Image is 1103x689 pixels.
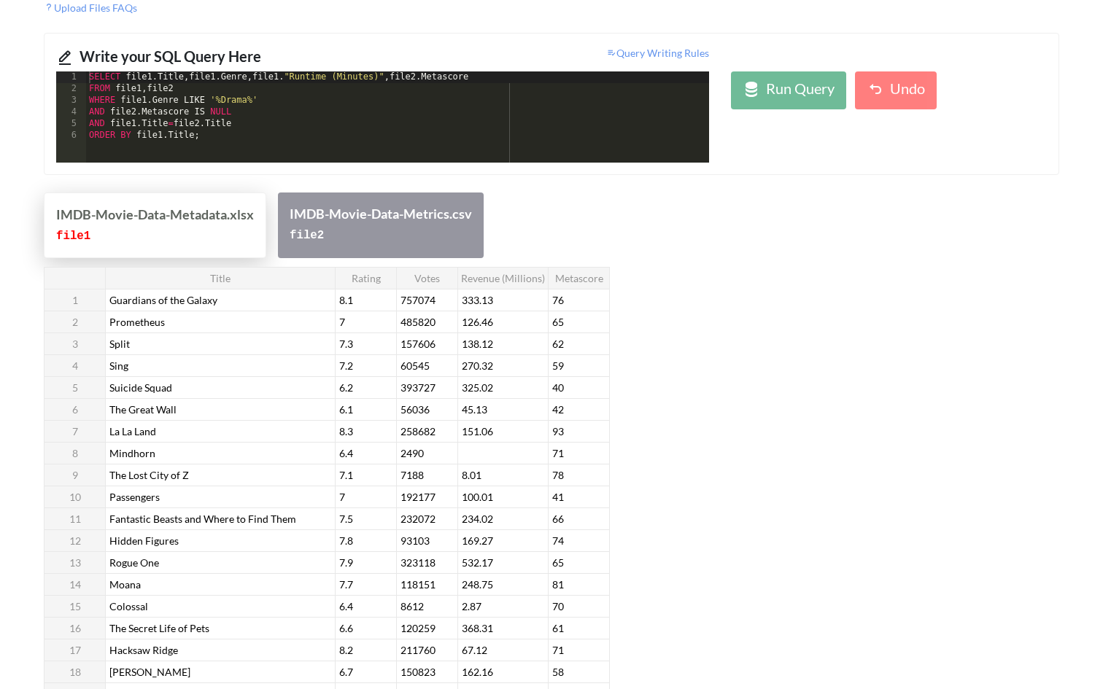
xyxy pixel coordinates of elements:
[107,575,144,593] span: Moana
[44,661,106,682] th: 18
[549,597,567,615] span: 70
[549,357,567,375] span: 59
[44,1,137,14] span: Upload Files FAQs
[336,641,356,659] span: 8.2
[890,77,925,104] div: Undo
[459,335,496,353] span: 138.12
[56,118,86,130] div: 5
[44,639,106,661] th: 17
[549,313,567,331] span: 65
[56,106,86,118] div: 4
[766,77,835,104] div: Run Query
[549,267,610,289] th: Metascore
[458,267,549,289] th: Revenue (Millions)
[398,532,433,550] span: 93103
[56,83,86,95] div: 2
[549,619,567,637] span: 61
[397,267,458,289] th: Votes
[398,575,438,593] span: 118151
[44,486,106,507] th: 10
[398,291,438,309] span: 757074
[107,291,220,309] span: Guardians of the Galaxy
[398,466,427,484] span: 7188
[398,619,438,637] span: 120259
[107,597,151,615] span: Colossal
[459,422,496,440] span: 151.06
[731,71,846,109] button: Run Query
[549,553,567,572] span: 65
[107,619,212,637] span: The Secret Life of Pets
[336,378,356,397] span: 6.2
[459,466,484,484] span: 8.01
[80,45,372,71] div: Write your SQL Query Here
[336,597,356,615] span: 6.4
[398,400,433,419] span: 56036
[459,619,496,637] span: 368.31
[398,663,438,681] span: 150823
[459,663,496,681] span: 162.16
[459,488,496,506] span: 100.01
[107,357,131,375] span: Sing
[855,71,937,109] button: Undo
[549,378,567,397] span: 40
[549,466,567,484] span: 78
[549,532,567,550] span: 74
[549,663,567,681] span: 58
[336,422,356,440] span: 8.3
[56,205,254,225] div: IMDB-Movie-Data-Metadata.xlsx
[107,641,181,659] span: Hacksaw Ridge
[44,398,106,420] th: 6
[44,332,106,354] th: 3
[107,378,175,397] span: Suicide Squad
[290,229,324,242] code: file 2
[606,47,709,59] span: Query Writing Rules
[459,378,496,397] span: 325.02
[107,422,159,440] span: La La Land
[107,553,162,572] span: Rogue One
[56,230,90,243] code: file 1
[107,510,299,528] span: Fantastic Beasts and Where to Find Them
[549,510,567,528] span: 66
[106,267,336,289] th: Title
[398,553,438,572] span: 323118
[459,641,490,659] span: 67.12
[44,464,106,486] th: 9
[549,488,567,506] span: 41
[107,488,163,506] span: Passengers
[549,444,567,462] span: 71
[44,573,106,595] th: 14
[459,313,496,331] span: 126.46
[336,335,356,353] span: 7.3
[549,400,567,419] span: 42
[44,507,106,529] th: 11
[336,357,356,375] span: 7.2
[107,663,193,681] span: [PERSON_NAME]
[336,510,356,528] span: 7.5
[336,267,397,289] th: Rating
[290,204,472,224] div: IMDB-Movie-Data-Metrics.csv
[398,378,438,397] span: 393727
[44,420,106,442] th: 7
[398,488,438,506] span: 192177
[336,488,348,506] span: 7
[336,466,356,484] span: 7.1
[56,95,86,106] div: 3
[336,444,356,462] span: 6.4
[398,641,438,659] span: 211760
[459,291,496,309] span: 333.13
[549,291,567,309] span: 76
[459,510,496,528] span: 234.02
[44,376,106,398] th: 5
[44,617,106,639] th: 16
[336,553,356,572] span: 7.9
[107,466,192,484] span: The Lost City of Z
[549,641,567,659] span: 71
[44,289,106,311] th: 1
[398,335,438,353] span: 157606
[459,575,496,593] span: 248.75
[336,400,356,419] span: 6.1
[107,335,133,353] span: Split
[336,291,356,309] span: 8.1
[44,595,106,617] th: 15
[459,357,496,375] span: 270.32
